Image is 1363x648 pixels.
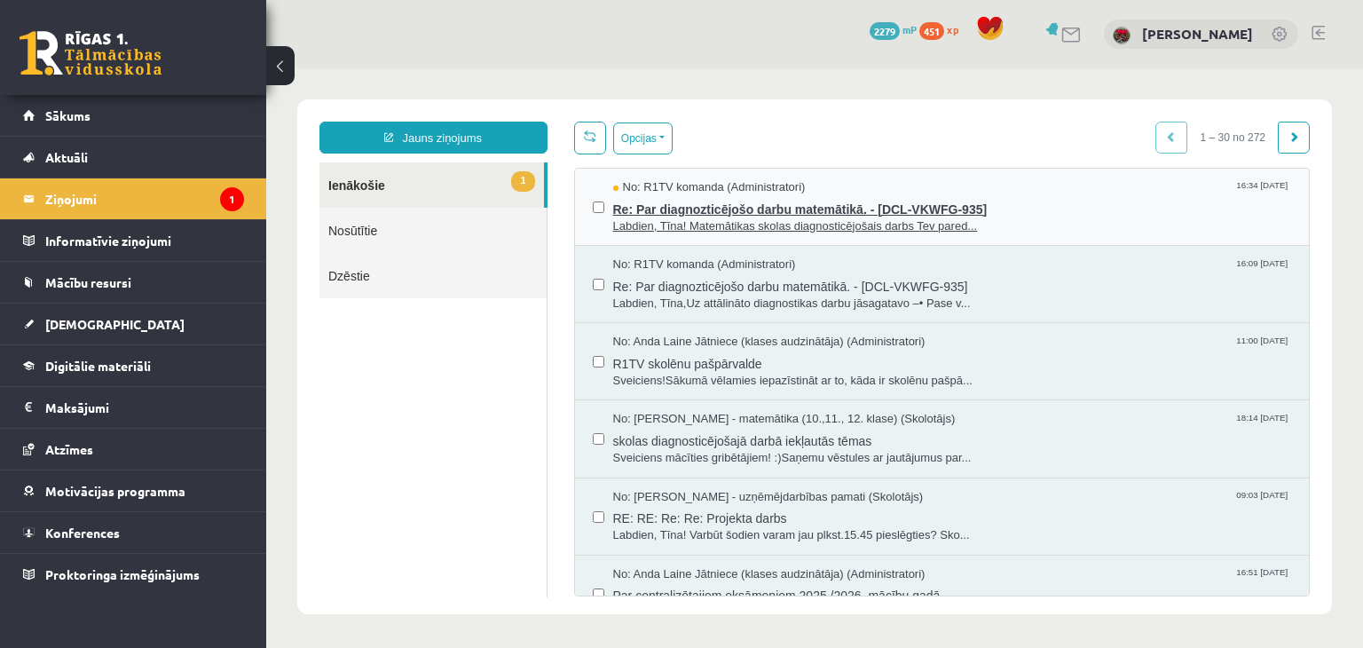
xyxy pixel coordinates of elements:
img: Tīna Šneidere [1113,27,1131,44]
span: Sveiciens mācīties gribētājiem! :)Saņemu vēstules ar jautājumus par... [347,382,1026,399]
span: 1 – 30 no 272 [921,53,1012,85]
span: Labdien, Tīna,Uz attālināto diagnostikas darbu jāsagatavo –• Pase v... [347,227,1026,244]
span: 16:09 [DATE] [966,188,1025,202]
a: Ziņojumi1 [23,178,244,219]
span: Atzīmes [45,441,93,457]
a: 1Ienākošie [53,94,278,139]
span: Motivācijas programma [45,483,185,499]
a: Informatīvie ziņojumi [23,220,244,261]
span: Sveiciens!Sākumā vēlamies iepazīstināt ar to, kāda ir skolēnu pašpā... [347,304,1026,321]
legend: Informatīvie ziņojumi [45,220,244,261]
span: Sākums [45,107,91,123]
span: 1 [245,103,268,123]
a: Aktuāli [23,137,244,178]
a: Digitālie materiāli [23,345,244,386]
span: Digitālie materiāli [45,358,151,374]
a: Jauns ziņojums [53,53,281,85]
a: Motivācijas programma [23,470,244,511]
a: Dzēstie [53,185,280,230]
span: No: [PERSON_NAME] - uzņēmējdarbības pamati (Skolotājs) [347,421,658,438]
span: skolas diagnosticējošajā darbā iekļautās tēmas [347,360,1026,382]
a: 451 xp [919,22,967,36]
a: Atzīmes [23,429,244,470]
span: Re: Par diagnozticējošo darbu matemātikā. - [DCL-VKWFG-935] [347,128,1026,150]
legend: Ziņojumi [45,178,244,219]
span: 11:00 [DATE] [966,265,1025,279]
a: No: Anda Laine Jātniece (klases audzinātāja) (Administratori) 16:51 [DATE] Par centralizētajiem e... [347,498,1026,553]
a: Proktoringa izmēģinājums [23,554,244,595]
span: R1TV skolēnu pašpārvalde [347,282,1026,304]
span: No: R1TV komanda (Administratori) [347,111,540,128]
a: Maksājumi [23,387,244,428]
span: Re: Par diagnozticējošo darbu matemātikā. - [DCL-VKWFG-935] [347,205,1026,227]
span: 09:03 [DATE] [966,421,1025,434]
span: 16:51 [DATE] [966,498,1025,511]
span: No: [PERSON_NAME] - matemātika (10.,11., 12. klase) (Skolotājs) [347,343,689,360]
a: Rīgas 1. Tālmācības vidusskola [20,31,162,75]
a: No: R1TV komanda (Administratori) 16:09 [DATE] Re: Par diagnozticējošo darbu matemātikā. - [DCL-V... [347,188,1026,243]
span: Mācību resursi [45,274,131,290]
span: 451 [919,22,944,40]
span: Konferences [45,525,120,541]
span: No: R1TV komanda (Administratori) [347,188,530,205]
span: [DEMOGRAPHIC_DATA] [45,316,185,332]
span: Labdien, Tīna! Varbūt šodien varam jau plkst.15.45 pieslēgties? Sko... [347,459,1026,476]
span: 16:34 [DATE] [966,111,1025,124]
i: 1 [220,187,244,211]
a: No: Anda Laine Jātniece (klases audzinātāja) (Administratori) 11:00 [DATE] R1TV skolēnu pašpārval... [347,265,1026,320]
a: [DEMOGRAPHIC_DATA] [23,304,244,344]
span: RE: RE: Re: Re: Projekta darbs [347,437,1026,459]
a: 2279 mP [870,22,917,36]
a: [PERSON_NAME] [1142,25,1253,43]
a: Mācību resursi [23,262,244,303]
span: xp [947,22,958,36]
span: 2279 [870,22,900,40]
span: Aktuāli [45,149,88,165]
span: 18:14 [DATE] [966,343,1025,356]
span: Par centralizētajiem eksāmeniem 2025./2026. mācību gadā. [347,514,1026,536]
a: Sākums [23,95,244,136]
a: No: [PERSON_NAME] - uzņēmējdarbības pamati (Skolotājs) 09:03 [DATE] RE: RE: Re: Re: Projekta darb... [347,421,1026,476]
legend: Maksājumi [45,387,244,428]
a: No: R1TV komanda (Administratori) 16:34 [DATE] Re: Par diagnozticējošo darbu matemātikā. - [DCL-V... [347,111,1026,166]
span: No: Anda Laine Jātniece (klases audzinātāja) (Administratori) [347,265,659,282]
a: Konferences [23,512,244,553]
span: Proktoringa izmēģinājums [45,566,200,582]
a: No: [PERSON_NAME] - matemātika (10.,11., 12. klase) (Skolotājs) 18:14 [DATE] skolas diagnosticējo... [347,343,1026,398]
span: mP [902,22,917,36]
button: Opcijas [347,54,406,86]
span: No: Anda Laine Jātniece (klases audzinātāja) (Administratori) [347,498,659,515]
a: Nosūtītie [53,139,280,185]
span: Labdien, Tīna! Matemātikas skolas diagnosticējošais darbs Tev pared... [347,150,1026,167]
